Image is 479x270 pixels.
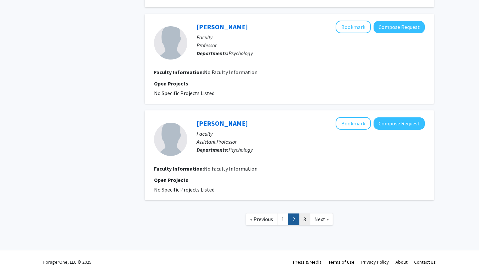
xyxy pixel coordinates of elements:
[336,21,371,33] button: Add Naomi Goldstein to Bookmarks
[197,50,229,57] b: Departments:
[197,33,425,41] p: Faculty
[310,213,333,225] a: Next
[197,138,425,146] p: Assistant Professor
[145,207,434,234] nav: Page navigation
[154,165,204,172] b: Faculty Information:
[293,259,322,265] a: Press & Media
[229,50,253,57] span: Psychology
[204,165,257,172] span: No Faculty Information
[246,213,277,225] a: Previous
[5,240,28,265] iframe: Chat
[414,259,436,265] a: Contact Us
[154,79,425,87] p: Open Projects
[154,90,215,96] span: No Specific Projects Listed
[154,186,215,193] span: No Specific Projects Listed
[277,213,288,225] a: 1
[229,146,253,153] span: Psychology
[374,21,425,33] button: Compose Request to Naomi Goldstein
[197,119,248,127] a: [PERSON_NAME]
[250,216,273,222] span: « Previous
[197,146,229,153] b: Departments:
[197,23,248,31] a: [PERSON_NAME]
[396,259,407,265] a: About
[204,69,257,75] span: No Faculty Information
[154,69,204,75] b: Faculty Information:
[154,176,425,184] p: Open Projects
[197,41,425,49] p: Professor
[361,259,389,265] a: Privacy Policy
[299,213,310,225] a: 3
[336,117,371,130] button: Add Aaron Kucyi to Bookmarks
[288,213,299,225] a: 2
[314,216,329,222] span: Next »
[374,117,425,130] button: Compose Request to Aaron Kucyi
[328,259,355,265] a: Terms of Use
[197,130,425,138] p: Faculty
